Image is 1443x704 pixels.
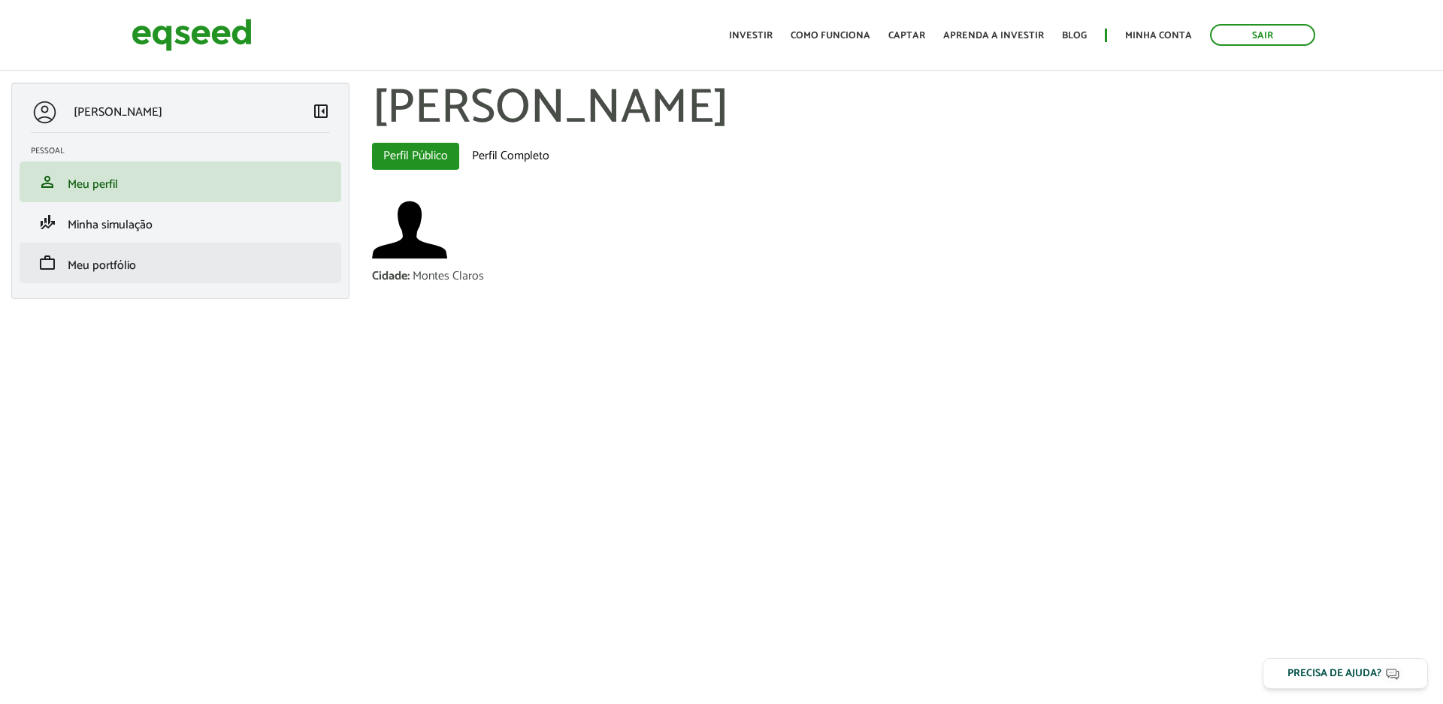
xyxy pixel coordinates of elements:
[31,254,330,272] a: workMeu portfólio
[31,147,341,156] h2: Pessoal
[132,15,252,55] img: EqSeed
[372,270,413,283] div: Cidade
[372,83,1432,135] h1: [PERSON_NAME]
[1062,31,1087,41] a: Blog
[461,143,561,170] a: Perfil Completo
[31,213,330,231] a: finance_modeMinha simulação
[38,213,56,231] span: finance_mode
[68,255,136,276] span: Meu portfólio
[372,192,447,267] a: Ver perfil do usuário.
[20,162,341,202] li: Meu perfil
[312,102,330,120] span: left_panel_close
[20,243,341,283] li: Meu portfólio
[1210,24,1315,46] a: Sair
[372,143,459,170] a: Perfil Público
[312,102,330,123] a: Colapsar menu
[407,266,410,286] span: :
[38,173,56,191] span: person
[888,31,925,41] a: Captar
[38,254,56,272] span: work
[1125,31,1192,41] a: Minha conta
[791,31,870,41] a: Como funciona
[31,173,330,191] a: personMeu perfil
[729,31,773,41] a: Investir
[74,105,162,119] p: [PERSON_NAME]
[68,215,153,235] span: Minha simulação
[943,31,1044,41] a: Aprenda a investir
[372,192,447,267] img: Foto de Frederico Gustavo Telles e Souza
[20,202,341,243] li: Minha simulação
[68,174,118,195] span: Meu perfil
[413,270,484,283] div: Montes Claros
